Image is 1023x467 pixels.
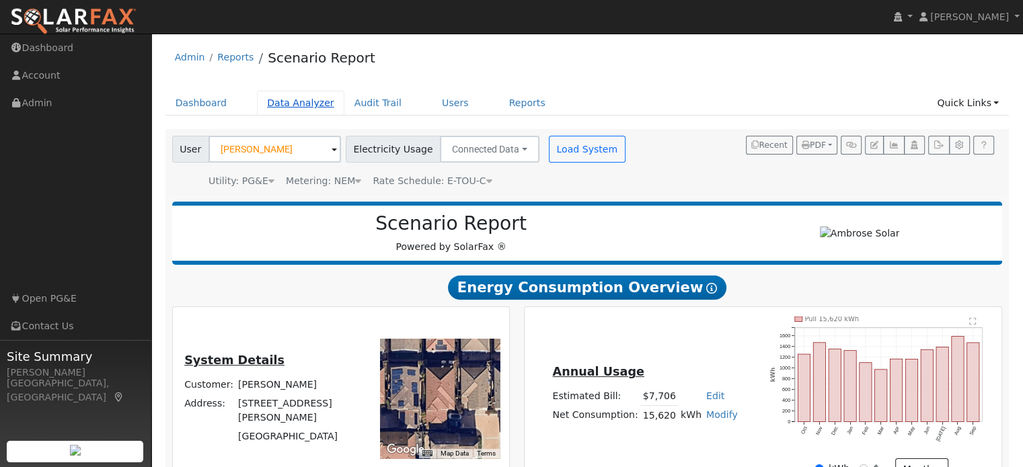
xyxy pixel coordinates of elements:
text: [DATE] [935,425,947,442]
input: Select a User [209,136,341,163]
a: Scenario Report [268,50,375,66]
u: System Details [184,353,285,367]
rect: onclick="" [798,354,810,422]
img: Google [383,441,428,458]
text: Aug [953,425,962,436]
text: Oct [800,425,808,435]
text: Sep [969,425,978,436]
td: [PERSON_NAME] [236,375,362,394]
text: Pull 15,620 kWh [805,315,860,323]
a: Help Link [973,136,994,155]
h2: Scenario Report [186,212,716,235]
rect: onclick="" [844,351,856,422]
button: Generate Report Link [841,136,862,155]
a: Dashboard [165,91,237,116]
text: Dec [830,425,839,436]
a: Reports [499,91,556,116]
button: Map Data [441,449,469,458]
text: 1200 [780,354,790,360]
span: Alias: HEV2A [373,175,492,186]
td: Customer: [182,375,236,394]
a: Quick Links [927,91,1009,116]
rect: onclick="" [875,370,887,422]
button: PDF [796,136,837,155]
div: Powered by SolarFax ® [179,212,724,254]
a: Admin [175,52,205,62]
div: [PERSON_NAME] [7,366,144,380]
a: Map [113,392,125,402]
text: Jan [845,425,854,435]
rect: onclick="" [829,349,841,421]
a: Reports [217,52,254,62]
img: retrieve [70,445,81,456]
button: Edit User [865,136,884,155]
button: Export Interval Data [928,136,949,155]
u: Annual Usage [552,365,644,378]
a: Edit [706,390,724,401]
td: Estimated Bill: [550,386,640,406]
rect: onclick="" [860,363,872,422]
span: Site Summary [7,347,144,366]
td: kWh [678,406,704,425]
rect: onclick="" [921,349,933,421]
span: User [172,136,209,163]
text: 1600 [780,333,790,339]
button: Load System [549,136,626,163]
text: Jun [923,425,932,435]
td: 15,620 [640,406,678,425]
text: Nov [814,425,824,436]
span: Energy Consumption Overview [448,275,726,300]
a: Data Analyzer [257,91,344,116]
text: 800 [782,376,790,382]
div: Utility: PG&E [209,174,274,188]
button: Multi-Series Graph [883,136,904,155]
rect: onclick="" [952,336,964,421]
a: Modify [706,409,738,420]
div: [GEOGRAPHIC_DATA], [GEOGRAPHIC_DATA] [7,376,144,405]
a: Users [432,91,479,116]
rect: onclick="" [936,347,948,422]
td: Address: [182,394,236,427]
text: 400 [782,397,790,403]
text: 600 [782,386,790,392]
td: Net Consumption: [550,406,640,425]
a: Open this area in Google Maps (opens a new window) [383,441,428,458]
button: Login As [904,136,925,155]
span: [PERSON_NAME] [930,11,1009,22]
a: Audit Trail [344,91,412,116]
img: SolarFax [10,7,137,36]
text: 0 [788,419,790,425]
text: Apr [892,425,901,435]
td: [GEOGRAPHIC_DATA] [236,427,362,445]
i: Show Help [706,283,717,294]
span: PDF [802,140,826,150]
td: $7,706 [640,386,678,406]
text: May [907,425,916,437]
text: 1000 [780,365,790,371]
text: 200 [782,408,790,414]
rect: onclick="" [967,343,979,422]
button: Connected Data [440,136,539,163]
td: [STREET_ADDRESS][PERSON_NAME] [236,394,362,427]
img: Ambrose Solar [820,226,900,241]
rect: onclick="" [813,343,825,422]
a: Terms (opens in new tab) [477,450,496,457]
span: Electricity Usage [346,136,441,163]
text:  [969,317,977,325]
text: 1400 [780,343,790,349]
rect: onclick="" [891,359,903,421]
text: kWh [770,368,777,382]
rect: onclick="" [905,359,917,421]
text: Feb [861,425,870,435]
button: Keyboard shortcuts [422,449,432,458]
button: Settings [949,136,970,155]
div: Metering: NEM [286,174,361,188]
button: Recent [746,136,793,155]
text: Mar [876,425,886,436]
